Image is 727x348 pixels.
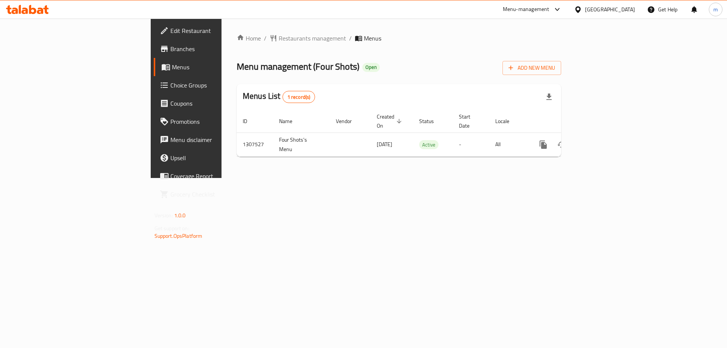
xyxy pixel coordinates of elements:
[154,58,272,76] a: Menus
[154,211,173,220] span: Version:
[174,211,186,220] span: 1.0.0
[282,91,315,103] div: Total records count
[237,110,613,157] table: enhanced table
[154,94,272,112] a: Coupons
[459,112,480,130] span: Start Date
[489,133,528,156] td: All
[170,190,266,199] span: Grocery Checklist
[154,76,272,94] a: Choice Groups
[154,185,272,203] a: Grocery Checklist
[362,63,380,72] div: Open
[154,223,189,233] span: Get support on:
[270,34,346,43] a: Restaurants management
[170,117,266,126] span: Promotions
[502,61,561,75] button: Add New Menu
[279,34,346,43] span: Restaurants management
[154,112,272,131] a: Promotions
[170,99,266,108] span: Coupons
[170,153,266,162] span: Upsell
[552,136,571,154] button: Change Status
[540,88,558,106] div: Export file
[154,22,272,40] a: Edit Restaurant
[154,40,272,58] a: Branches
[154,167,272,185] a: Coverage Report
[509,63,555,73] span: Add New Menu
[154,149,272,167] a: Upsell
[364,34,381,43] span: Menus
[495,117,519,126] span: Locale
[170,26,266,35] span: Edit Restaurant
[243,117,257,126] span: ID
[237,58,359,75] span: Menu management ( Four Shots )
[243,91,315,103] h2: Menus List
[279,117,302,126] span: Name
[419,140,438,149] div: Active
[237,34,561,43] nav: breadcrumb
[170,172,266,181] span: Coverage Report
[713,5,718,14] span: m
[349,34,352,43] li: /
[419,117,444,126] span: Status
[172,62,266,72] span: Menus
[377,139,392,149] span: [DATE]
[503,5,549,14] div: Menu-management
[170,44,266,53] span: Branches
[377,112,404,130] span: Created On
[336,117,362,126] span: Vendor
[154,131,272,149] a: Menu disclaimer
[170,135,266,144] span: Menu disclaimer
[154,231,203,241] a: Support.OpsPlatform
[528,110,613,133] th: Actions
[273,133,330,156] td: Four Shots's Menu
[453,133,489,156] td: -
[283,94,315,101] span: 1 record(s)
[419,140,438,149] span: Active
[362,64,380,70] span: Open
[585,5,635,14] div: [GEOGRAPHIC_DATA]
[170,81,266,90] span: Choice Groups
[534,136,552,154] button: more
